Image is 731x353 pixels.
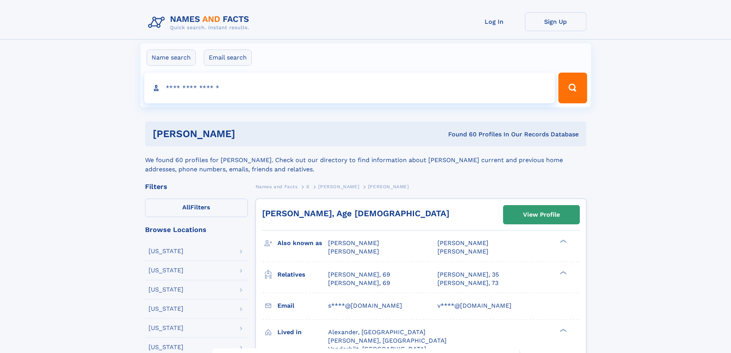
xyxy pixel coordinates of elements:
input: search input [144,73,555,103]
div: [US_STATE] [149,267,183,273]
div: Filters [145,183,248,190]
a: S [306,182,310,191]
div: [US_STATE] [149,248,183,254]
button: Search Button [558,73,587,103]
div: [US_STATE] [149,325,183,331]
a: [PERSON_NAME], 69 [328,279,390,287]
img: Logo Names and Facts [145,12,256,33]
label: Filters [145,199,248,217]
span: [PERSON_NAME] [437,248,488,255]
a: Sign Up [525,12,586,31]
h3: Also known as [277,237,328,250]
span: Vanderbilt, [GEOGRAPHIC_DATA] [328,345,426,353]
div: Found 60 Profiles In Our Records Database [342,130,579,139]
div: We found 60 profiles for [PERSON_NAME]. Check out our directory to find information about [PERSON... [145,146,586,174]
label: Email search [204,50,252,66]
div: ❯ [558,328,567,333]
h3: Relatives [277,268,328,281]
a: [PERSON_NAME] [318,182,359,191]
a: [PERSON_NAME], 73 [437,279,498,287]
span: Alexander, [GEOGRAPHIC_DATA] [328,328,426,336]
span: All [182,204,190,211]
span: S [306,184,310,189]
a: [PERSON_NAME], 69 [328,270,390,279]
div: [US_STATE] [149,306,183,312]
label: Name search [147,50,196,66]
div: ❯ [558,239,567,244]
div: [US_STATE] [149,287,183,293]
div: Browse Locations [145,226,248,233]
h3: Email [277,299,328,312]
a: Log In [464,12,525,31]
div: [US_STATE] [149,344,183,350]
span: [PERSON_NAME] [328,248,379,255]
h3: Lived in [277,326,328,339]
div: ❯ [558,270,567,275]
span: [PERSON_NAME] [368,184,409,189]
span: [PERSON_NAME] [318,184,359,189]
div: View Profile [523,206,560,224]
a: [PERSON_NAME], Age [DEMOGRAPHIC_DATA] [262,209,449,218]
a: View Profile [503,206,579,224]
span: [PERSON_NAME], [GEOGRAPHIC_DATA] [328,337,447,344]
span: [PERSON_NAME] [328,239,379,247]
span: [PERSON_NAME] [437,239,488,247]
a: Names and Facts [256,182,298,191]
a: [PERSON_NAME], 35 [437,270,499,279]
h1: [PERSON_NAME] [153,129,342,139]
